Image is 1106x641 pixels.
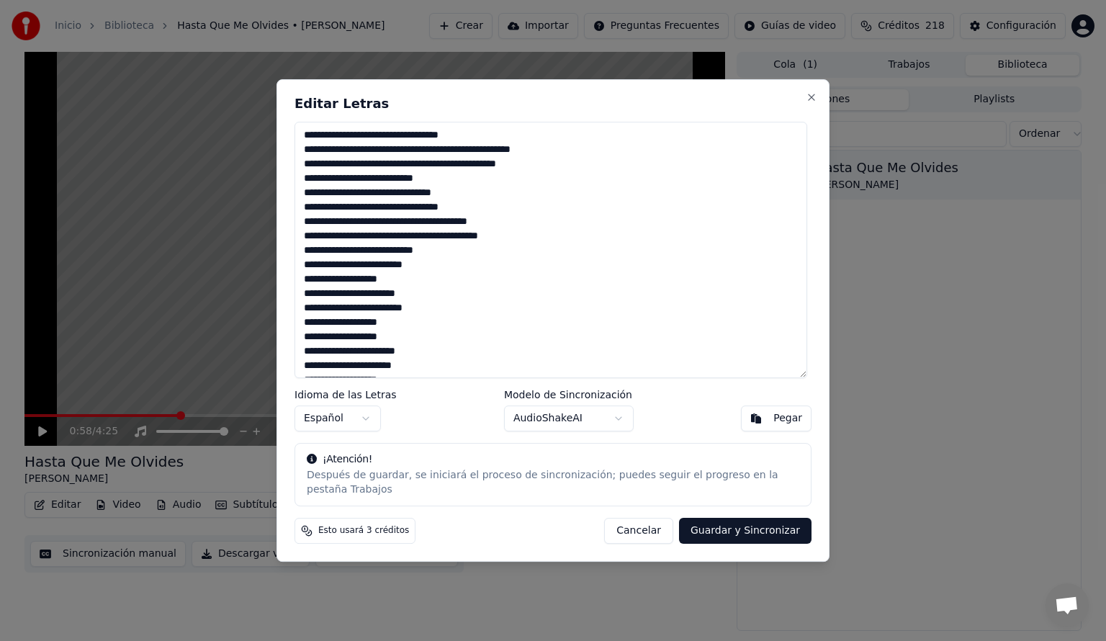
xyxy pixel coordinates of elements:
[504,390,634,400] label: Modelo de Sincronización
[295,390,397,400] label: Idioma de las Letras
[307,468,799,497] div: Después de guardar, se iniciará el proceso de sincronización; puedes seguir el progreso en la pes...
[604,518,673,544] button: Cancelar
[741,405,811,431] button: Pegar
[679,518,811,544] button: Guardar y Sincronizar
[307,452,799,467] div: ¡Atención!
[318,525,409,537] span: Esto usará 3 créditos
[295,97,811,110] h2: Editar Letras
[773,411,802,426] div: Pegar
